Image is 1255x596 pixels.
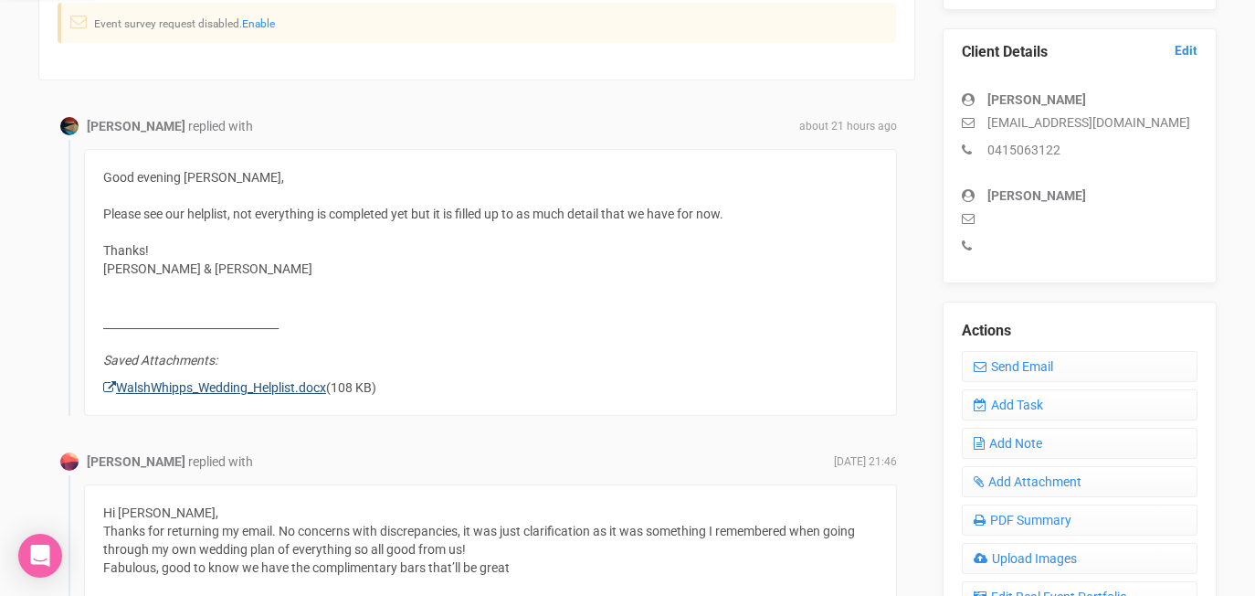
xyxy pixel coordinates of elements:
[188,454,253,469] span: replied with
[962,543,1197,574] a: Upload Images
[987,188,1086,203] strong: [PERSON_NAME]
[962,113,1197,132] p: [EMAIL_ADDRESS][DOMAIN_NAME]
[84,149,897,416] div: Good evening [PERSON_NAME], Please see our helplist, not everything is completed yet but it is fi...
[94,17,275,30] small: Event survey request disabled.
[962,42,1197,63] legend: Client Details
[87,119,185,133] strong: [PERSON_NAME]
[834,454,897,470] span: [DATE] 21:46
[962,428,1197,459] a: Add Note
[103,353,217,367] i: Saved Attachments:
[962,351,1197,382] a: Send Email
[188,119,253,133] span: replied with
[962,389,1197,420] a: Add Task
[962,466,1197,497] a: Add Attachment
[103,380,326,395] a: WalshWhipps_Wedding_Helplist.docx
[87,454,185,469] strong: [PERSON_NAME]
[60,117,79,135] img: Profile Image
[18,534,62,578] div: Open Intercom Messenger
[962,141,1197,159] p: 0415063122
[962,505,1197,536] a: PDF Summary
[799,119,897,134] span: about 21 hours ago
[60,452,79,471] img: Profile Image
[962,321,1197,342] legend: Actions
[103,380,376,395] span: (108 KB)
[987,92,1086,107] strong: [PERSON_NAME]
[242,17,275,30] a: Enable
[1175,42,1197,59] a: Edit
